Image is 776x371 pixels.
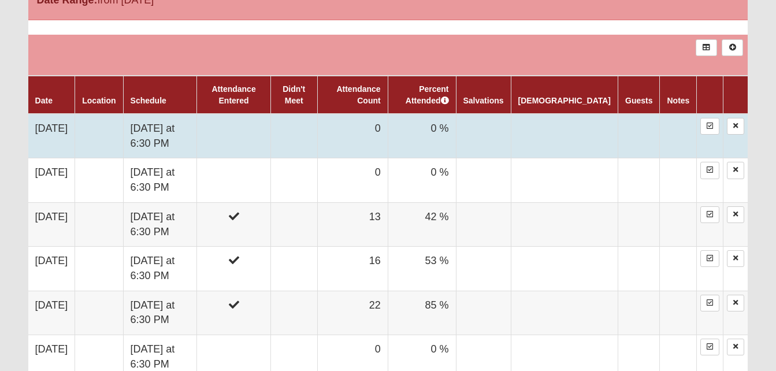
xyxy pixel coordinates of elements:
a: Didn't Meet [283,84,305,105]
a: Schedule [131,96,166,105]
td: 0 % [388,158,456,202]
td: 42 % [388,202,456,246]
a: Percent Attended [406,84,449,105]
a: Enter Attendance [700,206,719,223]
td: [DATE] [28,247,75,291]
th: [DEMOGRAPHIC_DATA] [511,76,618,114]
td: 85 % [388,291,456,335]
td: 53 % [388,247,456,291]
th: Salvations [456,76,511,114]
td: [DATE] [28,202,75,246]
a: Delete [727,162,744,179]
td: [DATE] at 6:30 PM [123,291,197,335]
td: 22 [317,291,388,335]
a: Enter Attendance [700,250,719,267]
td: [DATE] at 6:30 PM [123,158,197,202]
th: Guests [618,76,660,114]
a: Notes [667,96,689,105]
td: 13 [317,202,388,246]
a: Enter Attendance [700,295,719,311]
a: Delete [727,295,744,311]
a: Export to Excel [696,39,717,56]
td: [DATE] [28,114,75,158]
td: 0 [317,114,388,158]
a: Delete [727,118,744,135]
a: Delete [727,339,744,355]
td: [DATE] [28,158,75,202]
td: [DATE] at 6:30 PM [123,114,197,158]
a: Delete [727,206,744,223]
a: Enter Attendance [700,118,719,135]
a: Location [82,96,116,105]
td: [DATE] at 6:30 PM [123,247,197,291]
a: Attendance Count [336,84,380,105]
a: Alt+N [722,39,743,56]
td: 0 [317,158,388,202]
a: Delete [727,250,744,267]
a: Date [35,96,53,105]
a: Enter Attendance [700,339,719,355]
td: 16 [317,247,388,291]
td: [DATE] [28,291,75,335]
td: [DATE] at 6:30 PM [123,202,197,246]
a: Enter Attendance [700,162,719,179]
a: Attendance Entered [211,84,255,105]
td: 0 % [388,114,456,158]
